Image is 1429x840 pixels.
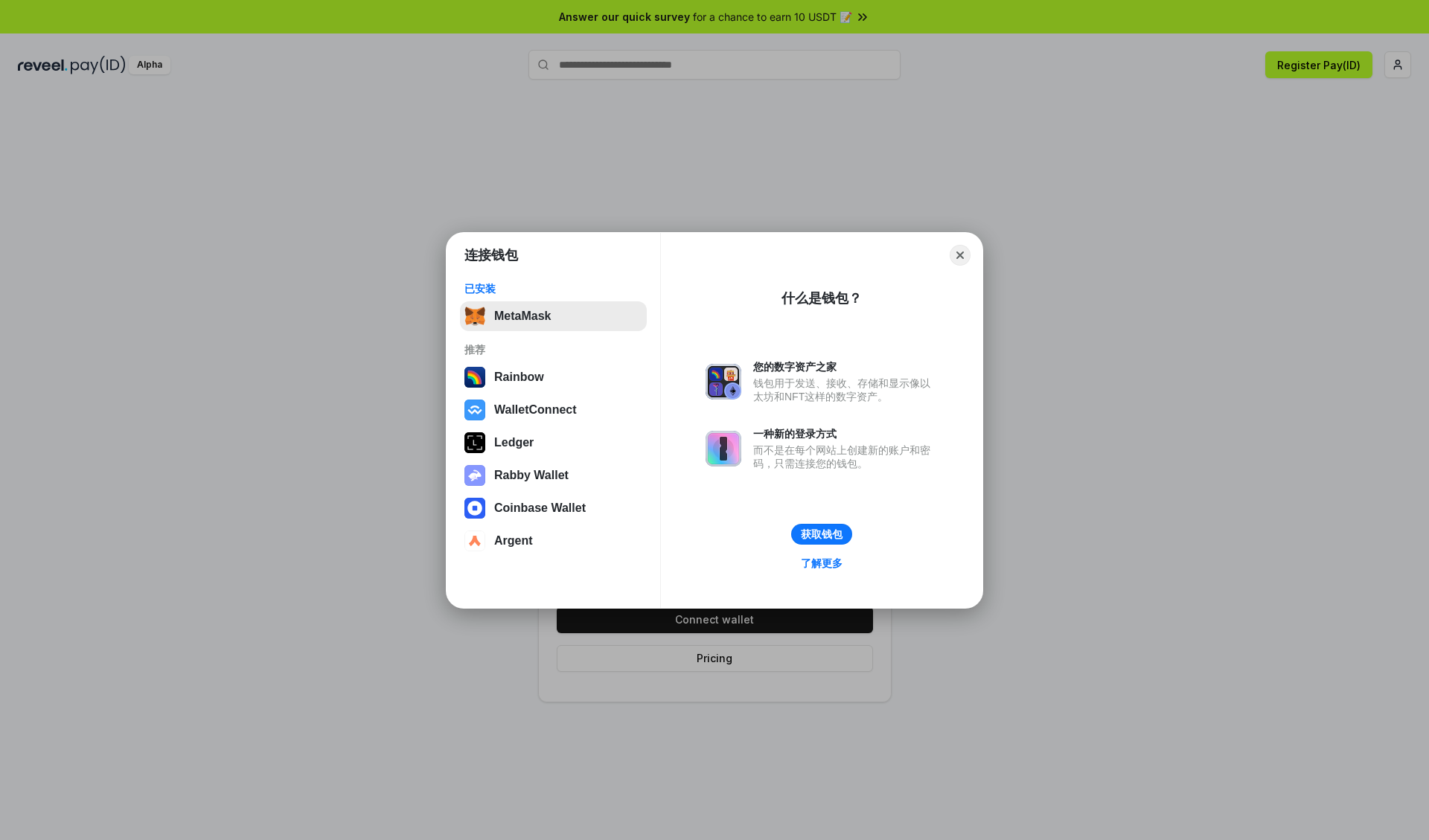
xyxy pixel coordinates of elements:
[460,428,647,458] button: Ledger
[464,400,485,420] img: svg+xml,%3Csvg%20width%3D%2228%22%20height%3D%2228%22%20viewBox%3D%220%200%2028%2028%22%20fill%3D...
[781,289,862,307] div: 什么是钱包？
[460,362,647,392] button: Rainbow
[494,469,569,482] div: Rabby Wallet
[464,246,518,264] h1: 连接钱包
[464,306,485,327] img: svg+xml,%3Csvg%20fill%3D%22none%22%20height%3D%2233%22%20viewBox%3D%220%200%2035%2033%22%20width%...
[464,465,485,486] img: svg+xml,%3Csvg%20xmlns%3D%22http%3A%2F%2Fwww.w3.org%2F2000%2Fsvg%22%20fill%3D%22none%22%20viewBox...
[494,501,586,515] div: Coinbase Wallet
[464,367,485,388] img: svg+xml,%3Csvg%20width%3D%22120%22%20height%3D%22120%22%20viewBox%3D%220%200%20120%20120%22%20fil...
[464,498,485,519] img: svg+xml,%3Csvg%20width%3D%2228%22%20height%3D%2228%22%20viewBox%3D%220%200%2028%2028%22%20fill%3D...
[494,310,551,323] div: MetaMask
[753,427,938,440] div: 一种新的登录方式
[494,534,533,548] div: Argent
[753,360,938,373] div: 您的数字资产之家
[791,524,852,545] button: 获取钱包
[464,432,485,453] img: svg+xml,%3Csvg%20xmlns%3D%22http%3A%2F%2Fwww.w3.org%2F2000%2Fsvg%22%20width%3D%2228%22%20height%3...
[706,431,741,467] img: svg+xml,%3Csvg%20xmlns%3D%22http%3A%2F%2Fwww.w3.org%2F2000%2Fsvg%22%20fill%3D%22none%22%20viewBox...
[464,343,642,356] div: 推荐
[494,436,534,449] div: Ledger
[460,526,647,556] button: Argent
[464,282,642,295] div: 已安装
[494,403,577,417] div: WalletConnect
[792,554,851,573] a: 了解更多
[753,376,938,403] div: 钱包用于发送、接收、存储和显示像以太坊和NFT这样的数字资产。
[460,395,647,425] button: WalletConnect
[950,245,971,266] button: Close
[706,364,741,400] img: svg+xml,%3Csvg%20xmlns%3D%22http%3A%2F%2Fwww.w3.org%2F2000%2Fsvg%22%20fill%3D%22none%22%20viewBox...
[460,493,647,523] button: Coinbase Wallet
[460,301,647,331] button: MetaMask
[460,461,647,490] button: Rabby Wallet
[494,371,544,384] div: Rainbow
[801,528,843,541] div: 获取钱包
[753,443,938,470] div: 而不是在每个网站上创建新的账户和密码，只需连接您的钱包。
[464,530,485,551] img: svg+xml,%3Csvg%20width%3D%2228%22%20height%3D%2228%22%20viewBox%3D%220%200%2028%2028%22%20fill%3D...
[801,557,843,570] div: 了解更多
